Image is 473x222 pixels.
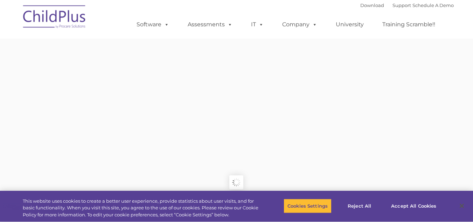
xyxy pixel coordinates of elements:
[360,2,384,8] a: Download
[360,2,454,8] font: |
[329,18,371,32] a: University
[392,2,411,8] a: Support
[412,2,454,8] a: Schedule A Demo
[181,18,239,32] a: Assessments
[284,199,332,213] button: Cookies Settings
[23,198,260,218] div: This website uses cookies to create a better user experience, provide statistics about user visit...
[375,18,442,32] a: Training Scramble!!
[275,18,324,32] a: Company
[454,198,469,214] button: Close
[20,0,90,35] img: ChildPlus by Procare Solutions
[130,18,176,32] a: Software
[338,199,381,213] button: Reject All
[387,199,440,213] button: Accept All Cookies
[244,18,271,32] a: IT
